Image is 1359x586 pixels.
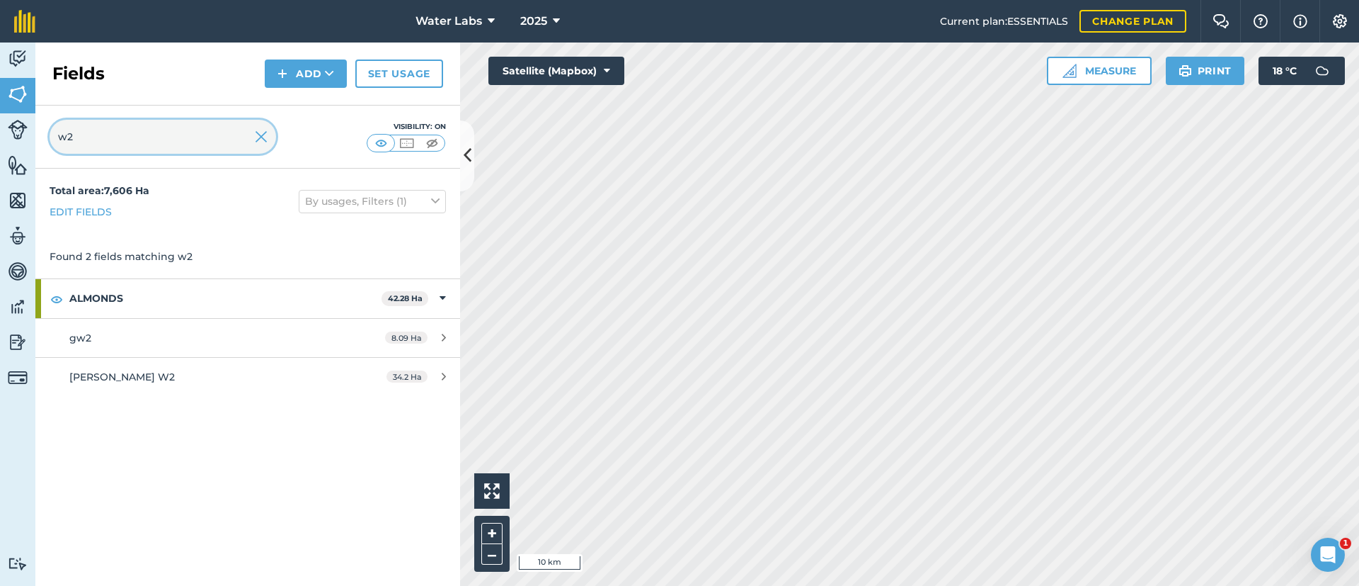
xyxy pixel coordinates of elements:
[50,120,276,154] input: Search
[69,279,382,317] strong: ALMONDS
[520,13,547,30] span: 2025
[8,557,28,570] img: svg+xml;base64,PD94bWwgdmVyc2lvbj0iMS4wIiBlbmNvZGluZz0idXRmLTgiPz4KPCEtLSBHZW5lcmF0b3I6IEFkb2JlIE...
[277,65,287,82] img: svg+xml;base64,PHN2ZyB4bWxucz0iaHR0cDovL3d3dy53My5vcmcvMjAwMC9zdmciIHdpZHRoPSIxNCIgaGVpZ2h0PSIyNC...
[265,60,347,88] button: Add
[388,293,423,303] strong: 42.28 Ha
[481,544,503,565] button: –
[14,10,35,33] img: fieldmargin Logo
[35,358,460,396] a: [PERSON_NAME] W234.2 Ha
[35,279,460,317] div: ALMONDS42.28 Ha
[8,48,28,69] img: svg+xml;base64,PD94bWwgdmVyc2lvbj0iMS4wIiBlbmNvZGluZz0idXRmLTgiPz4KPCEtLSBHZW5lcmF0b3I6IEFkb2JlIE...
[386,371,428,383] span: 34.2 Ha
[940,13,1068,29] span: Current plan : ESSENTIALS
[69,371,175,383] span: [PERSON_NAME] W2
[35,319,460,357] a: gw28.09 Ha
[50,204,112,220] a: Edit fields
[1212,14,1229,28] img: Two speech bubbles overlapping with the left bubble in the forefront
[1311,538,1345,572] iframe: Intercom live chat
[8,225,28,247] img: svg+xml;base64,PD94bWwgdmVyc2lvbj0iMS4wIiBlbmNvZGluZz0idXRmLTgiPz4KPCEtLSBHZW5lcmF0b3I6IEFkb2JlIE...
[367,121,446,133] div: Visibility: On
[1252,14,1269,28] img: A question mark icon
[415,13,482,30] span: Water Labs
[8,261,28,282] img: svg+xml;base64,PD94bWwgdmVyc2lvbj0iMS4wIiBlbmNvZGluZz0idXRmLTgiPz4KPCEtLSBHZW5lcmF0b3I6IEFkb2JlIE...
[8,296,28,317] img: svg+xml;base64,PD94bWwgdmVyc2lvbj0iMS4wIiBlbmNvZGluZz0idXRmLTgiPz4KPCEtLSBHZW5lcmF0b3I6IEFkb2JlIE...
[372,136,390,150] img: svg+xml;base64,PHN2ZyB4bWxucz0iaHR0cDovL3d3dy53My5vcmcvMjAwMC9zdmciIHdpZHRoPSI1MCIgaGVpZ2h0PSI0MC...
[35,235,460,278] div: Found 2 fields matching w2
[299,190,446,213] button: By usages, Filters (1)
[484,483,500,499] img: Four arrows, one pointing top left, one top right, one bottom right and the last bottom left
[398,136,415,150] img: svg+xml;base64,PHN2ZyB4bWxucz0iaHR0cDovL3d3dy53My5vcmcvMjAwMC9zdmciIHdpZHRoPSI1MCIgaGVpZ2h0PSI0MC...
[1258,57,1345,85] button: 18 °C
[1293,13,1307,30] img: svg+xml;base64,PHN2ZyB4bWxucz0iaHR0cDovL3d3dy53My5vcmcvMjAwMC9zdmciIHdpZHRoPSIxNyIgaGVpZ2h0PSIxNy...
[8,154,28,176] img: svg+xml;base64,PHN2ZyB4bWxucz0iaHR0cDovL3d3dy53My5vcmcvMjAwMC9zdmciIHdpZHRoPSI1NiIgaGVpZ2h0PSI2MC...
[423,136,441,150] img: svg+xml;base64,PHN2ZyB4bWxucz0iaHR0cDovL3d3dy53My5vcmcvMjAwMC9zdmciIHdpZHRoPSI1MCIgaGVpZ2h0PSI0MC...
[69,332,91,344] span: gw2
[1079,10,1186,33] a: Change plan
[52,62,105,85] h2: Fields
[1273,57,1297,85] span: 18 ° C
[8,84,28,105] img: svg+xml;base64,PHN2ZyB4bWxucz0iaHR0cDovL3d3dy53My5vcmcvMjAwMC9zdmciIHdpZHRoPSI1NiIgaGVpZ2h0PSI2MC...
[8,368,28,388] img: svg+xml;base64,PD94bWwgdmVyc2lvbj0iMS4wIiBlbmNvZGluZz0idXRmLTgiPz4KPCEtLSBHZW5lcmF0b3I6IEFkb2JlIE...
[1179,62,1192,79] img: svg+xml;base64,PHN2ZyB4bWxucz0iaHR0cDovL3d3dy53My5vcmcvMjAwMC9zdmciIHdpZHRoPSIxOSIgaGVpZ2h0PSIyNC...
[50,184,149,197] strong: Total area : 7,606 Ha
[8,120,28,140] img: svg+xml;base64,PD94bWwgdmVyc2lvbj0iMS4wIiBlbmNvZGluZz0idXRmLTgiPz4KPCEtLSBHZW5lcmF0b3I6IEFkb2JlIE...
[8,190,28,211] img: svg+xml;base64,PHN2ZyB4bWxucz0iaHR0cDovL3d3dy53My5vcmcvMjAwMC9zdmciIHdpZHRoPSI1NiIgaGVpZ2h0PSI2MC...
[1062,64,1077,78] img: Ruler icon
[1340,538,1351,549] span: 1
[1331,14,1348,28] img: A cog icon
[385,332,428,344] span: 8.09 Ha
[481,523,503,544] button: +
[488,57,624,85] button: Satellite (Mapbox)
[1047,57,1152,85] button: Measure
[8,332,28,353] img: svg+xml;base64,PD94bWwgdmVyc2lvbj0iMS4wIiBlbmNvZGluZz0idXRmLTgiPz4KPCEtLSBHZW5lcmF0b3I6IEFkb2JlIE...
[355,60,443,88] a: Set usage
[1308,57,1336,85] img: svg+xml;base64,PD94bWwgdmVyc2lvbj0iMS4wIiBlbmNvZGluZz0idXRmLTgiPz4KPCEtLSBHZW5lcmF0b3I6IEFkb2JlIE...
[50,291,63,308] img: svg+xml;base64,PHN2ZyB4bWxucz0iaHR0cDovL3d3dy53My5vcmcvMjAwMC9zdmciIHdpZHRoPSIxOCIgaGVpZ2h0PSIyNC...
[1166,57,1245,85] button: Print
[255,128,268,145] img: svg+xml;base64,PHN2ZyB4bWxucz0iaHR0cDovL3d3dy53My5vcmcvMjAwMC9zdmciIHdpZHRoPSIyMiIgaGVpZ2h0PSIzMC...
